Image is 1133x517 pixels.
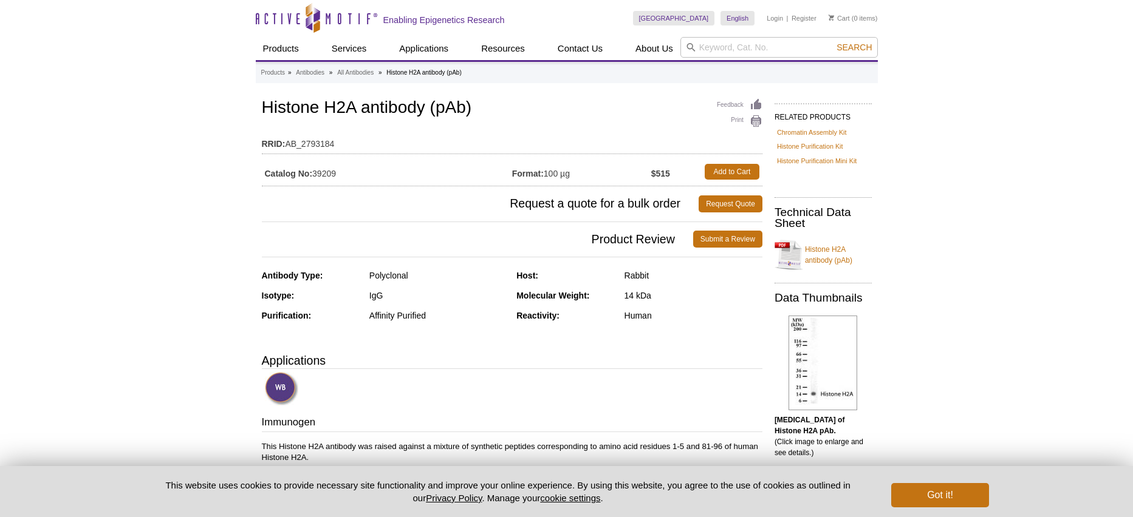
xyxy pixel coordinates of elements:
a: Chromatin Assembly Kit [777,127,847,138]
li: » [329,69,333,76]
strong: Catalog No: [265,168,313,179]
input: Keyword, Cat. No. [680,37,878,58]
h2: Enabling Epigenetics Research [383,15,505,25]
a: Login [767,14,783,22]
a: Print [717,115,762,128]
a: Histone H2A antibody (pAb) [775,237,872,273]
img: Histone H2A antibody (pAb) tested by Western blot. [789,316,857,410]
a: Products [261,67,285,78]
a: Contact Us [550,37,610,60]
a: Histone Purification Mini Kit [777,155,857,166]
h2: Technical Data Sheet [775,207,872,229]
a: Register [792,14,816,22]
a: Antibodies [296,67,324,78]
a: Applications [392,37,456,60]
p: This website uses cookies to provide necessary site functionality and improve your online experie... [145,479,872,504]
h2: RELATED PRODUCTS [775,103,872,125]
li: | [787,11,789,25]
div: IgG [369,290,507,301]
a: Privacy Policy [426,493,482,503]
td: 100 µg [512,161,651,183]
img: Your Cart [829,15,834,21]
button: Search [833,42,875,53]
div: Rabbit [625,270,762,281]
span: Request a quote for a bulk order [262,195,699,212]
div: Polyclonal [369,270,507,281]
a: Add to Cart [705,164,759,180]
li: » [288,69,292,76]
td: AB_2793184 [262,131,762,150]
strong: Reactivity: [516,311,560,320]
strong: Format: [512,168,544,179]
a: [GEOGRAPHIC_DATA] [633,11,715,25]
strong: Molecular Weight: [516,291,589,300]
a: All Antibodies [337,67,374,78]
span: Product Review [262,231,693,248]
a: Resources [474,37,532,60]
a: Submit a Review [693,231,762,248]
a: Cart [829,14,850,22]
img: Western Blot Validated [265,372,298,405]
a: Feedback [717,98,762,112]
strong: RRID: [262,138,286,149]
div: Affinity Purified [369,310,507,321]
span: Search [837,42,872,52]
li: » [378,69,382,76]
b: [MEDICAL_DATA] of Histone H2A pAb. [775,416,845,435]
strong: Purification: [262,311,312,320]
div: 14 kDa [625,290,762,301]
a: About Us [628,37,680,60]
strong: Host: [516,271,538,280]
h1: Histone H2A antibody (pAb) [262,98,762,119]
h3: Immunogen [262,415,762,432]
strong: $515 [651,168,670,179]
li: Histone H2A antibody (pAb) [386,69,461,76]
a: Services [324,37,374,60]
strong: Isotype: [262,291,295,300]
td: 39209 [262,161,512,183]
p: (Click image to enlarge and see details.) [775,414,872,458]
div: Human [625,310,762,321]
a: Histone Purification Kit [777,141,843,152]
button: Got it! [891,483,988,507]
button: cookie settings [540,493,600,503]
h2: Data Thumbnails [775,292,872,303]
a: Products [256,37,306,60]
li: (0 items) [829,11,878,25]
a: English [721,11,755,25]
strong: Antibody Type: [262,271,323,280]
h3: Applications [262,351,762,370]
a: Request Quote [699,195,762,212]
p: This Histone H2A antibody was raised against a mixture of synthetic peptides corresponding to ami... [262,441,762,463]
